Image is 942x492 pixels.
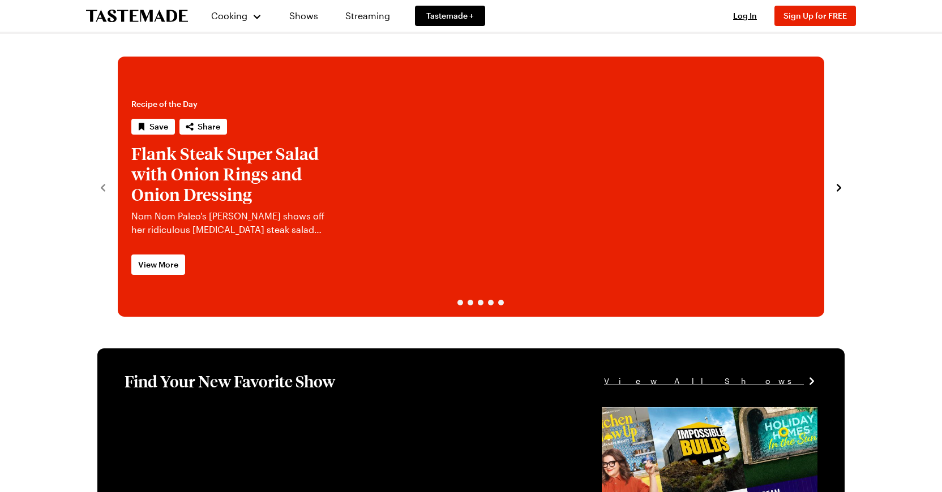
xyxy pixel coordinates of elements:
a: View full content for [object Object] [602,408,756,419]
span: Cooking [211,10,247,21]
button: navigate to previous item [97,180,109,193]
button: Share [179,119,227,135]
span: Go to slide 4 [478,300,483,305]
a: To Tastemade Home Page [86,10,188,23]
span: Go to slide 2 [457,300,463,305]
span: View All Shows [604,375,804,387]
div: 1 / 6 [118,57,824,317]
span: Save [149,121,168,132]
button: Sign Up for FREE [774,6,856,26]
button: Cooking [211,2,262,29]
button: Log In [722,10,768,21]
span: Go to slide 6 [498,300,504,305]
a: View full content for [object Object] [363,408,517,419]
span: Share [198,121,220,132]
h1: Find Your New Favorite Show [125,371,335,391]
span: Go to slide 5 [488,300,494,305]
span: View More [138,259,178,270]
a: Tastemade + [415,6,485,26]
span: Log In [733,11,757,20]
button: navigate to next item [833,180,845,193]
span: Tastemade + [426,10,474,21]
a: View More [131,254,185,275]
span: Sign Up for FREE [783,11,847,20]
a: View All Shows [604,375,817,387]
span: Go to slide 3 [468,300,473,305]
span: Go to slide 1 [439,300,453,305]
a: View full content for [object Object] [125,408,279,419]
button: Save recipe [131,119,175,135]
